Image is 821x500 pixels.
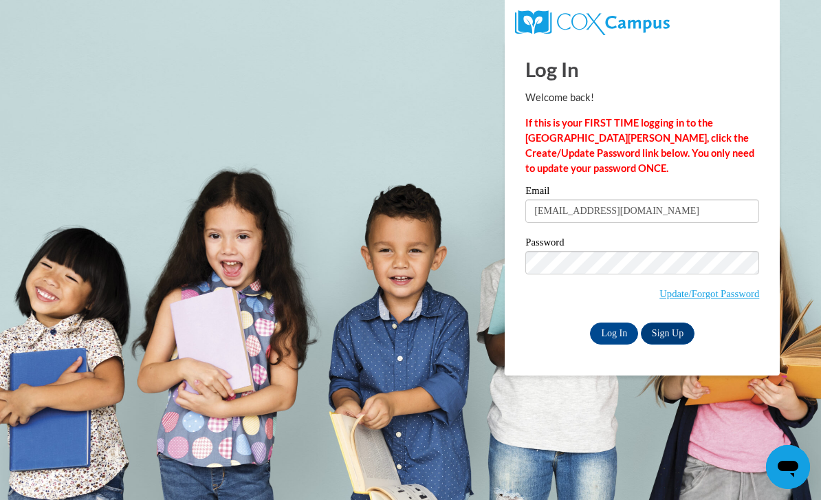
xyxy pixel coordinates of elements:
[590,323,638,345] input: Log In
[525,55,759,83] h1: Log In
[525,237,759,251] label: Password
[659,288,759,299] a: Update/Forgot Password
[525,186,759,199] label: Email
[766,445,810,489] iframe: Button to launch messaging window
[515,10,669,35] img: COX Campus
[525,90,759,105] p: Welcome back!
[525,117,754,174] strong: If this is your FIRST TIME logging in to the [GEOGRAPHIC_DATA][PERSON_NAME], click the Create/Upd...
[641,323,694,345] a: Sign Up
